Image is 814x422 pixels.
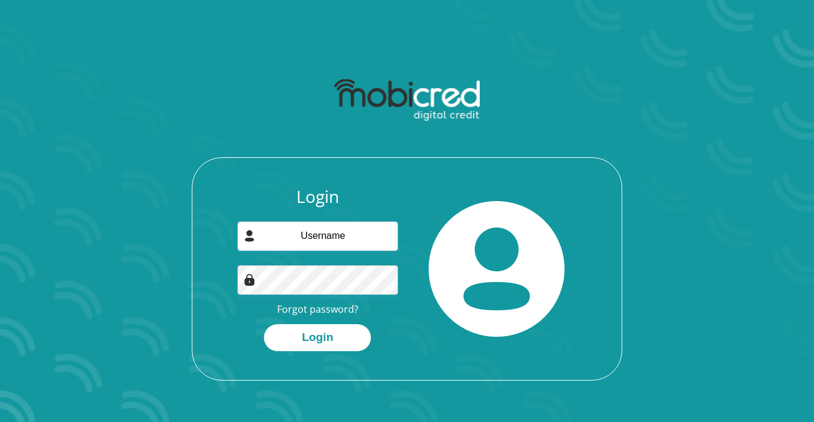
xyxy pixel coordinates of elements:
[277,303,358,316] a: Forgot password?
[243,274,256,286] img: Image
[237,222,399,251] input: Username
[237,187,399,207] h3: Login
[264,324,371,351] button: Login
[243,230,256,242] img: user-icon image
[334,79,479,121] img: mobicred logo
